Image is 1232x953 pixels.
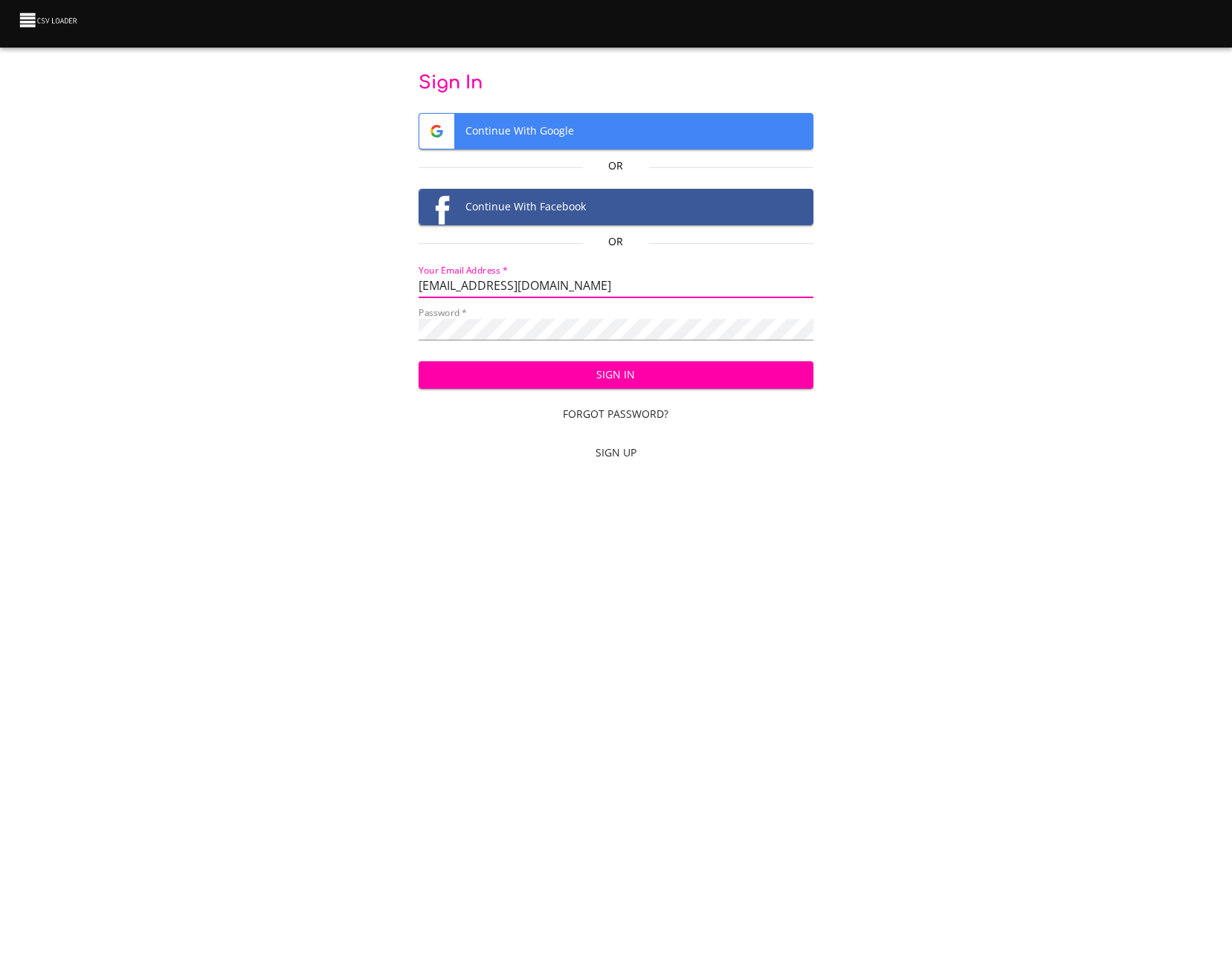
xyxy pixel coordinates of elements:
[419,401,813,428] a: Forgot Password?
[419,308,467,317] label: Password
[419,114,454,149] img: Google logo
[419,266,507,275] label: Your Email Address
[425,405,807,424] span: Forgot Password?
[419,190,454,224] img: Facebook logo
[430,366,802,384] span: Sign In
[419,113,813,149] button: Google logoContinue With Google
[583,158,648,173] p: Or
[419,361,813,389] button: Sign In
[419,189,813,225] button: Facebook logoContinue With Facebook
[18,10,80,30] img: CSV Loader
[419,114,813,149] span: Continue With Google
[419,190,813,224] span: Continue With Facebook
[583,234,648,249] p: Or
[419,439,813,467] a: Sign Up
[425,444,807,462] span: Sign Up
[419,71,813,95] p: Sign In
